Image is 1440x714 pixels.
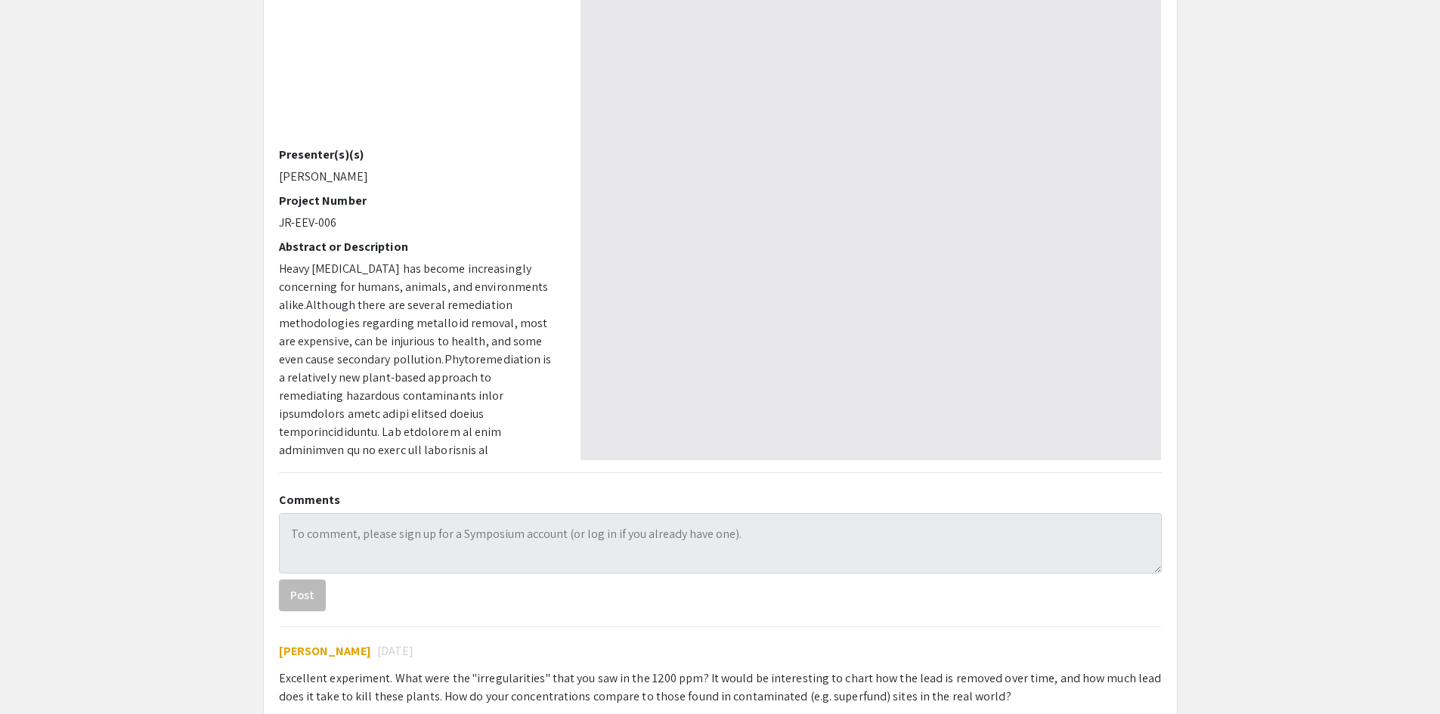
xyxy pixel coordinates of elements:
span: [PERSON_NAME] [279,643,371,659]
p: [PERSON_NAME] [279,168,558,186]
span: [DATE] [377,642,414,660]
div: Excellent experiment. What were the "irregularities" that you saw in the 1200 ppm? It would be in... [279,669,1162,706]
span: Although there are several remediation methodologies regarding metalloid removal, most are expens... [279,297,548,367]
h2: Presenter(s)(s) [279,147,558,162]
span: Phytoremediation is a relatively new plant-based approach to remediating hazardous contaminants in [279,351,552,403]
iframe: Chat [1376,646,1429,703]
p: JR-EEV-006 [279,214,558,232]
button: Post [279,580,326,611]
span: ncerning for humans, animals, and environments alike. [279,279,549,313]
h2: Project Number [279,193,558,208]
h2: Comments [279,493,1162,507]
span: Heavy [MEDICAL_DATA] has become increasingly co [279,261,531,295]
h2: Abstract or Description [279,240,558,254]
